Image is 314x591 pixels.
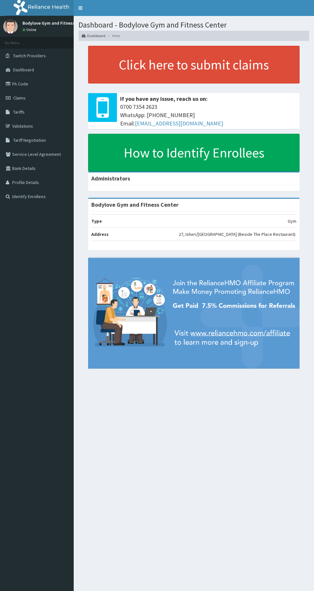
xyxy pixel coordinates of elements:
[82,33,105,38] a: Dashboard
[22,28,38,32] a: Online
[13,137,46,143] span: Tariff Negotiation
[88,258,300,368] img: provider-team-banner.png
[106,33,120,38] li: Here
[13,109,25,115] span: Tariffs
[91,231,109,237] b: Address
[13,67,34,73] span: Dashboard
[88,46,300,84] a: Click here to submit claims
[91,201,178,208] strong: Bodylove Gym and Fitness Center
[288,218,296,224] p: Gym
[88,134,300,172] a: How to Identify Enrollees
[3,19,18,34] img: User Image
[91,175,130,182] b: Administrators
[120,95,208,102] b: If you have any issue, reach us on:
[13,53,46,59] span: Switch Providers
[91,218,102,224] b: Type
[135,120,223,127] a: [EMAIL_ADDRESS][DOMAIN_NAME]
[179,231,296,237] p: 27, Isheri/[GEOGRAPHIC_DATA] (Beside The Place Restaurant).
[13,95,26,101] span: Claims
[78,21,309,29] h1: Dashboard - Bodylove Gym and Fitness Center
[120,103,296,127] span: 0700 7354 2623 WhatsApp: [PHONE_NUMBER] Email:
[22,21,89,25] p: Bodylove Gym and Fitness Center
